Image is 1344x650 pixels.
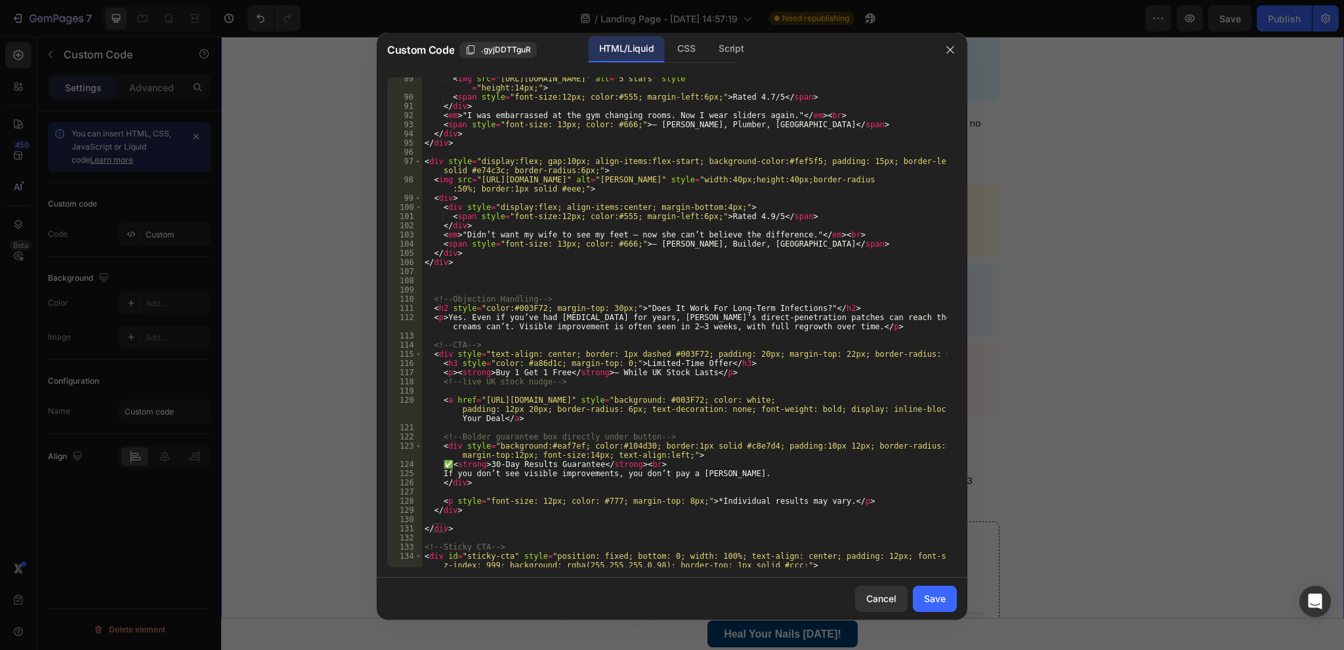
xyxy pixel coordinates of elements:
[387,350,422,359] div: 115
[387,441,422,460] div: 123
[387,313,422,331] div: 112
[395,317,436,332] span: Rated 4.9/5
[391,258,718,269] em: "I was embarrassed at the gym changing rooms. Now I wear sliders again."
[387,506,422,515] div: 129
[708,36,754,62] div: Script
[511,534,612,567] a: Claim Your Deal
[1299,586,1331,617] div: Open Intercom Messenger
[387,469,422,478] div: 125
[387,148,422,157] div: 96
[387,552,422,570] div: 134
[387,524,422,533] div: 131
[387,230,422,239] div: 103
[391,357,593,367] span: – [PERSON_NAME], Builder, [GEOGRAPHIC_DATA]
[387,120,422,129] div: 93
[359,575,765,622] div: ✅ If you don’t see visible improvements, you don’t pay a [PERSON_NAME].
[391,178,671,189] em: "[PERSON_NAME] worked [DATE] after years of failed creams."
[444,237,484,252] span: Rated 4.7/5
[481,44,531,56] span: .gyjDDTTguR
[387,533,422,542] div: 132
[387,92,422,102] div: 90
[387,460,422,469] div: 124
[387,396,422,423] div: 120
[387,74,422,92] div: 89
[486,584,637,611] a: Heal Your Nails [DATE]!
[387,129,422,138] div: 94
[387,193,422,203] div: 99
[387,42,454,58] span: Custom Code
[471,519,549,531] strong: Buy 1 Get 1 Free
[387,138,422,148] div: 95
[391,161,440,170] img: 5 stars
[358,158,385,184] img: Tom W.
[387,203,422,212] div: 100
[913,586,957,612] button: Save
[855,586,908,612] button: Cancel
[387,295,422,304] div: 110
[345,417,778,470] p: Yes. Even if you’ve had [MEDICAL_DATA] for years, [PERSON_NAME]’s direct-penetration patches can ...
[387,340,422,350] div: 114
[391,277,598,287] span: – [PERSON_NAME], Plumber, [GEOGRAPHIC_DATA]
[387,487,422,497] div: 127
[387,423,422,432] div: 121
[387,377,422,386] div: 118
[387,249,422,258] div: 105
[387,221,422,230] div: 102
[345,77,778,113] p: Velcura patches deliver antifungal agents directly through the nail while you sleep. No mess, no ...
[358,237,385,264] img: Martin L.
[387,542,422,552] div: 133
[387,478,422,487] div: 126
[367,22,486,33] strong: [MEDICAL_DATA] Extract
[459,42,537,58] button: .gyjDDTTguR
[358,317,385,344] img: Dave R.
[387,157,422,175] div: 97
[387,111,422,120] div: 92
[444,158,484,173] span: Rated 4.8/5
[387,432,422,441] div: 122
[387,515,422,524] div: 130
[387,386,422,396] div: 119
[391,240,440,249] img: 5 stars
[866,592,896,605] div: Cancel
[345,131,778,148] h2: What UK Tradesmen Are Saying
[387,102,422,111] div: 91
[387,276,422,285] div: 108
[589,36,664,62] div: HTML/Liquid
[924,592,946,605] div: Save
[367,40,450,51] strong: [MEDICAL_DATA]
[387,368,422,377] div: 117
[387,331,422,340] div: 113
[391,197,606,207] span: – [PERSON_NAME], Electrician, [GEOGRAPHIC_DATA]
[387,497,422,506] div: 128
[387,239,422,249] div: 104
[387,285,422,295] div: 109
[387,359,422,368] div: 116
[391,338,718,349] em: "Didn’t want my wife to see my feet – now she can’t believe the difference."
[387,175,422,193] div: 98
[667,36,705,62] div: CSS
[359,516,765,534] p: – While UK Stock Lasts
[367,5,450,16] strong: [MEDICAL_DATA]
[387,258,422,267] div: 106
[345,399,778,417] h2: "Does It Work For Long-Term Infections?"
[387,304,422,313] div: 111
[387,267,422,276] div: 107
[387,212,422,221] div: 101
[359,498,765,516] h3: Limited-Time Offer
